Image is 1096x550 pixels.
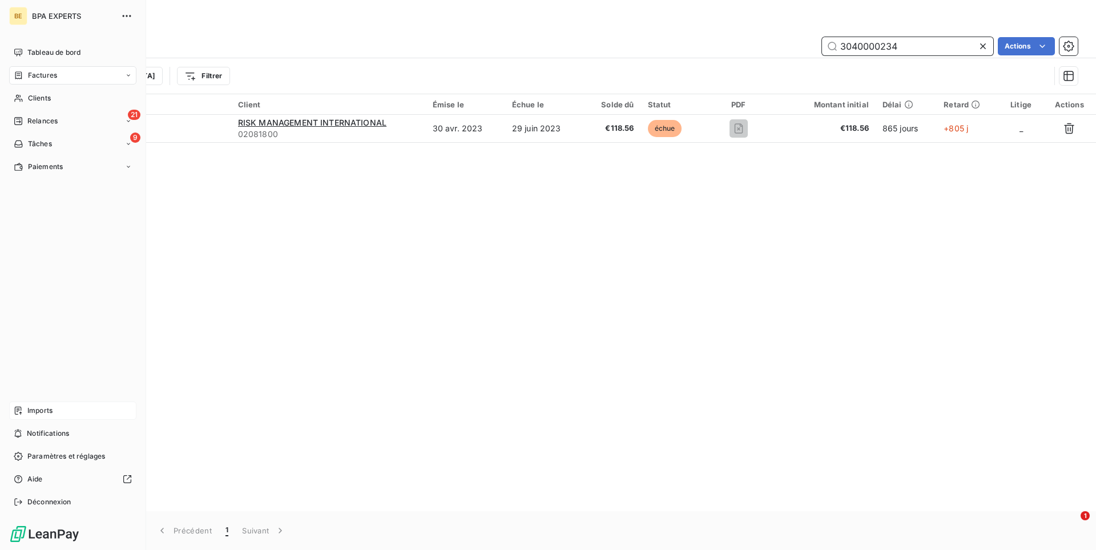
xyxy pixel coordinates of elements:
div: Solde dû [590,100,634,109]
span: Clients [28,93,51,103]
span: échue [648,120,682,137]
span: €118.56 [780,123,869,134]
button: Précédent [150,519,219,543]
button: Actions [998,37,1055,55]
div: Montant initial [780,100,869,109]
input: Rechercher [822,37,993,55]
span: Aide [27,474,43,484]
span: 1 [225,525,228,536]
div: PDF [711,100,766,109]
span: Tâches [28,139,52,149]
div: BE [9,7,27,25]
span: €118.56 [590,123,634,134]
span: Factures [28,70,57,81]
span: RISK MANAGEMENT INTERNATIONAL [238,118,386,127]
div: Statut [648,100,698,109]
span: Paiements [28,162,63,172]
div: Retard [944,100,992,109]
span: 1 [1081,511,1090,520]
iframe: Intercom live chat [1057,511,1085,539]
span: Notifications [27,428,69,439]
div: Client [238,100,419,109]
span: Tableau de bord [27,47,80,58]
div: Émise le [433,100,498,109]
td: 865 jours [876,115,937,142]
a: Aide [9,470,136,488]
div: Actions [1050,100,1090,109]
button: Suivant [235,519,293,543]
td: 29 juin 2023 [505,115,583,142]
img: Logo LeanPay [9,525,80,543]
div: Litige [1006,100,1036,109]
div: Échue le [512,100,577,109]
span: 9 [130,133,140,143]
span: Déconnexion [27,497,71,507]
span: 02081800 [238,129,419,140]
td: 30 avr. 2023 [426,115,505,142]
span: _ [1020,123,1023,133]
span: BPA EXPERTS [32,11,114,21]
span: 21 [128,110,140,120]
div: Délai [883,100,930,109]
span: Relances [27,116,58,126]
span: Imports [27,406,53,416]
span: +805 j [944,123,968,133]
button: 1 [219,519,235,543]
span: Paramètres et réglages [27,451,105,461]
button: Filtrer [177,67,229,85]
